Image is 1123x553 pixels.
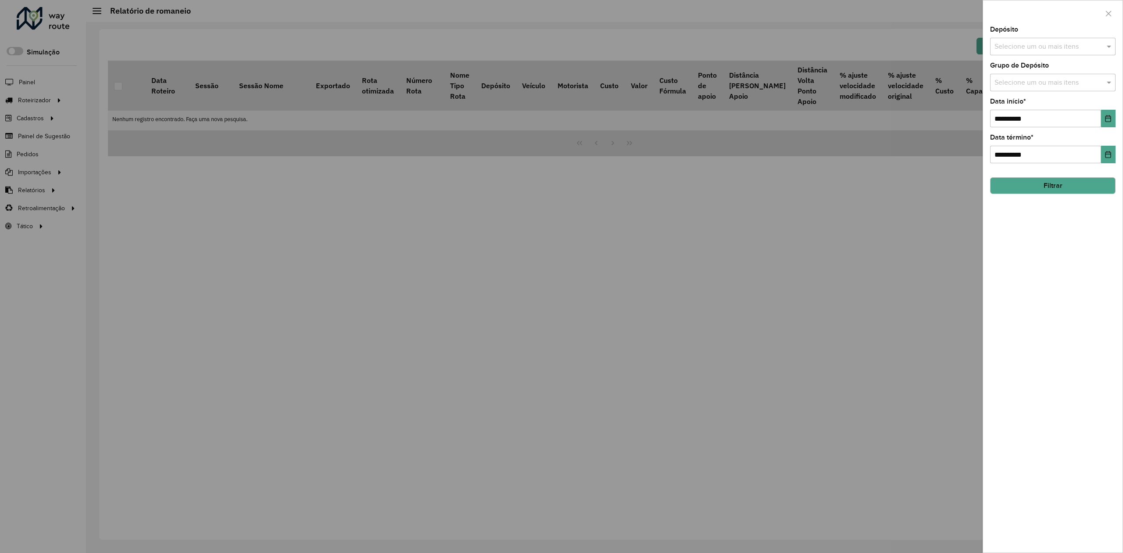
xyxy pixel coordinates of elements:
[990,60,1049,71] label: Grupo de Depósito
[990,132,1034,143] label: Data término
[990,177,1116,194] button: Filtrar
[1101,146,1116,163] button: Choose Date
[1101,110,1116,127] button: Choose Date
[990,24,1018,35] label: Depósito
[990,96,1026,107] label: Data início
